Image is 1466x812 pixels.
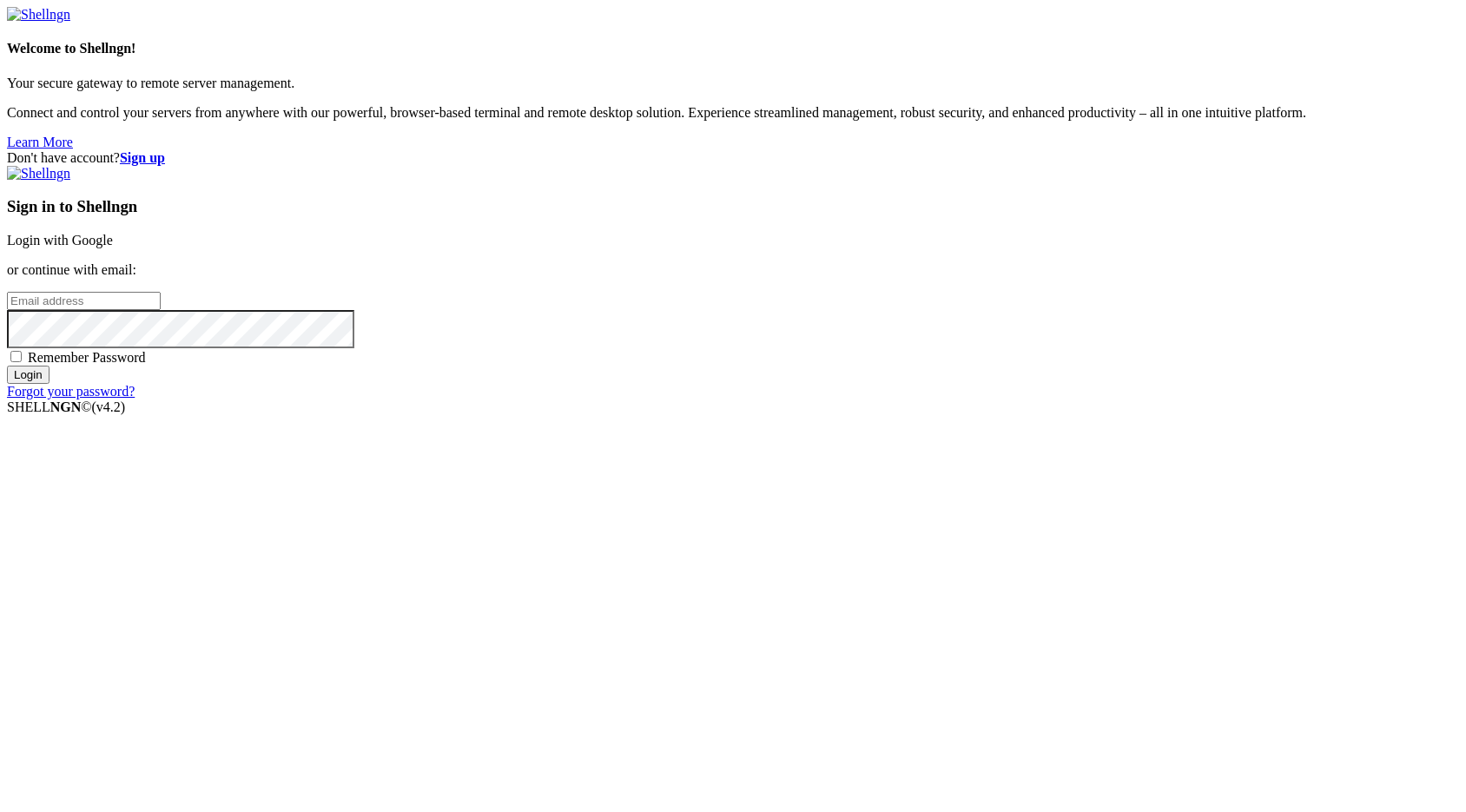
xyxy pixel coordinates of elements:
[7,166,70,182] img: Shellngn
[92,399,126,414] span: 4.2.0
[7,197,1459,216] h3: Sign in to Shellngn
[7,262,1459,278] p: or continue with email:
[7,7,70,23] img: Shellngn
[50,399,82,414] b: NGN
[28,350,146,365] span: Remember Password
[7,135,73,149] a: Learn More
[7,384,135,399] a: Forgot your password?
[7,150,1459,166] div: Don't have account?
[7,76,1459,91] p: Your secure gateway to remote server management.
[7,105,1459,121] p: Connect and control your servers from anywhere with our powerful, browser-based terminal and remo...
[10,351,22,362] input: Remember Password
[7,292,161,310] input: Email address
[120,150,165,165] a: Sign up
[7,399,125,414] span: SHELL ©
[7,366,50,384] input: Login
[7,233,113,248] a: Login with Google
[7,41,1459,56] h4: Welcome to Shellngn!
